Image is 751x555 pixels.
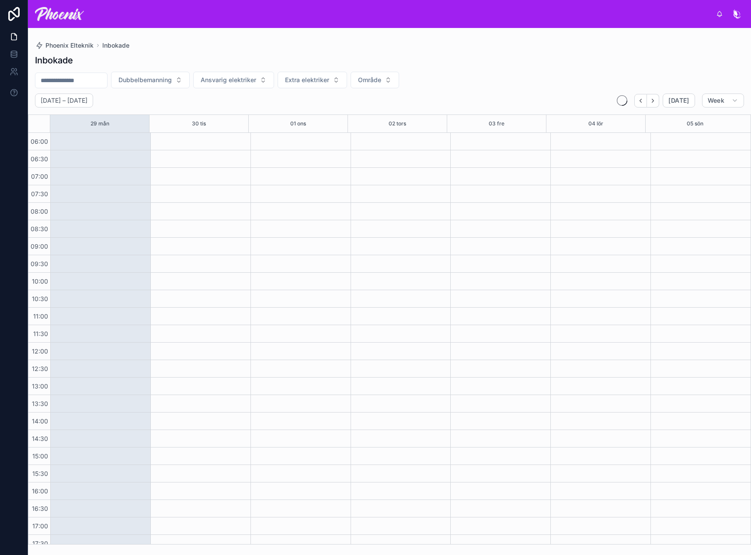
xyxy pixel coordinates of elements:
span: 06:30 [28,155,50,163]
a: Phoenix Elteknik [35,41,94,50]
span: Week [708,97,724,104]
div: scrollable content [91,12,716,16]
h2: [DATE] – [DATE] [41,96,87,105]
button: Select Button [111,72,190,88]
span: 07:00 [29,173,50,180]
button: [DATE] [663,94,695,108]
img: App logo [35,7,84,21]
span: 14:30 [30,435,50,442]
button: Select Button [351,72,399,88]
span: 16:30 [30,505,50,512]
span: 13:30 [30,400,50,407]
span: [DATE] [668,97,689,104]
span: 08:30 [28,225,50,232]
span: Dubbelbemanning [118,76,172,84]
span: 06:00 [28,138,50,145]
span: 11:00 [31,312,50,320]
span: 17:30 [30,540,50,547]
a: Inbokade [102,41,129,50]
span: 09:30 [28,260,50,267]
button: 30 tis [192,115,206,132]
span: 13:00 [30,382,50,390]
h1: Inbokade [35,54,73,66]
span: 16:00 [30,487,50,495]
button: Next [647,94,659,108]
span: 12:30 [30,365,50,372]
button: 03 fre [489,115,504,132]
span: Område [358,76,381,84]
span: Ansvarig elektriker [201,76,256,84]
span: 10:30 [30,295,50,302]
button: Select Button [193,72,274,88]
span: Phoenix Elteknik [45,41,94,50]
button: 01 ons [290,115,306,132]
button: Back [634,94,647,108]
button: Week [702,94,744,108]
span: Extra elektriker [285,76,329,84]
button: 05 sön [687,115,703,132]
button: 04 lör [588,115,603,132]
span: 11:30 [31,330,50,337]
span: 14:00 [30,417,50,425]
span: 07:30 [29,190,50,198]
button: 29 mån [90,115,109,132]
span: 17:00 [30,522,50,530]
span: 15:30 [30,470,50,477]
span: 12:00 [30,347,50,355]
span: 15:00 [30,452,50,460]
span: 10:00 [30,277,50,285]
span: 08:00 [28,208,50,215]
button: Select Button [278,72,347,88]
span: 09:00 [28,243,50,250]
button: 02 tors [389,115,406,132]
